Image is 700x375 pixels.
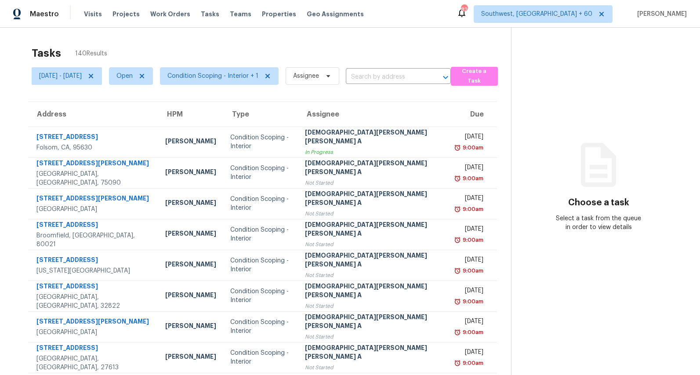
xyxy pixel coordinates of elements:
[230,349,291,366] div: Condition Scoping - Interior
[439,71,452,84] button: Open
[165,291,216,302] div: [PERSON_NAME]
[262,10,296,18] span: Properties
[30,10,59,18] span: Maestro
[165,167,216,178] div: [PERSON_NAME]
[36,255,151,266] div: [STREET_ADDRESS]
[165,321,216,332] div: [PERSON_NAME]
[36,220,151,231] div: [STREET_ADDRESS]
[230,287,291,305] div: Condition Scoping - Interior
[165,352,216,363] div: [PERSON_NAME]
[461,174,483,183] div: 9:00am
[230,133,291,151] div: Condition Scoping - Interior
[451,67,498,86] button: Create a Task
[346,70,426,84] input: Search by address
[454,266,461,275] img: Overdue Alarm Icon
[36,143,151,152] div: Folsom, CA, 95630
[39,72,82,80] span: [DATE] - [DATE]
[305,302,442,310] div: Not Started
[461,297,483,306] div: 9:00am
[230,256,291,274] div: Condition Scoping - Interior
[457,132,483,143] div: [DATE]
[36,170,151,187] div: [GEOGRAPHIC_DATA], [GEOGRAPHIC_DATA], 75090
[454,174,461,183] img: Overdue Alarm Icon
[230,164,291,182] div: Condition Scoping - Interior
[305,148,442,157] div: In Progress
[461,236,483,244] div: 9:00am
[461,5,467,14] div: 829
[457,225,483,236] div: [DATE]
[36,282,151,293] div: [STREET_ADDRESS]
[36,132,151,143] div: [STREET_ADDRESS]
[305,178,442,187] div: Not Started
[461,143,483,152] div: 9:00am
[36,293,151,310] div: [GEOGRAPHIC_DATA], [GEOGRAPHIC_DATA], 32822
[36,317,151,328] div: [STREET_ADDRESS][PERSON_NAME]
[230,10,251,18] span: Teams
[481,10,592,18] span: Southwest, [GEOGRAPHIC_DATA] + 60
[461,359,483,368] div: 9:00am
[36,354,151,372] div: [GEOGRAPHIC_DATA], [GEOGRAPHIC_DATA], 27613
[305,220,442,240] div: [DEMOGRAPHIC_DATA][PERSON_NAME] [PERSON_NAME] A
[450,102,497,127] th: Due
[305,271,442,280] div: Not Started
[454,328,461,337] img: Overdue Alarm Icon
[305,251,442,271] div: [DEMOGRAPHIC_DATA][PERSON_NAME] [PERSON_NAME] A
[75,49,107,58] span: 140 Results
[305,128,442,148] div: [DEMOGRAPHIC_DATA][PERSON_NAME] [PERSON_NAME] A
[457,348,483,359] div: [DATE]
[28,102,158,127] th: Address
[455,66,493,87] span: Create a Task
[116,72,133,80] span: Open
[36,159,151,170] div: [STREET_ADDRESS][PERSON_NAME]
[305,189,442,209] div: [DEMOGRAPHIC_DATA][PERSON_NAME] [PERSON_NAME] A
[305,240,442,249] div: Not Started
[165,137,216,148] div: [PERSON_NAME]
[36,266,151,275] div: [US_STATE][GEOGRAPHIC_DATA]
[457,286,483,297] div: [DATE]
[36,205,151,214] div: [GEOGRAPHIC_DATA]
[230,318,291,335] div: Condition Scoping - Interior
[454,297,461,306] img: Overdue Alarm Icon
[36,194,151,205] div: [STREET_ADDRESS][PERSON_NAME]
[568,198,629,207] h3: Choose a task
[165,198,216,209] div: [PERSON_NAME]
[454,359,461,368] img: Overdue Alarm Icon
[32,49,61,58] h2: Tasks
[305,159,442,178] div: [DEMOGRAPHIC_DATA][PERSON_NAME] [PERSON_NAME] A
[461,328,483,337] div: 9:00am
[305,282,442,302] div: [DEMOGRAPHIC_DATA][PERSON_NAME] [PERSON_NAME] A
[305,332,442,341] div: Not Started
[454,143,461,152] img: Overdue Alarm Icon
[201,11,219,17] span: Tasks
[634,10,687,18] span: [PERSON_NAME]
[454,205,461,214] img: Overdue Alarm Icon
[112,10,140,18] span: Projects
[36,231,151,249] div: Broomfield, [GEOGRAPHIC_DATA], 80021
[230,226,291,243] div: Condition Scoping - Interior
[167,72,258,80] span: Condition Scoping - Interior + 1
[454,236,461,244] img: Overdue Alarm Icon
[457,317,483,328] div: [DATE]
[293,72,319,80] span: Assignee
[223,102,298,127] th: Type
[36,328,151,337] div: [GEOGRAPHIC_DATA]
[84,10,102,18] span: Visits
[298,102,450,127] th: Assignee
[461,205,483,214] div: 9:00am
[158,102,223,127] th: HPM
[230,195,291,212] div: Condition Scoping - Interior
[457,194,483,205] div: [DATE]
[461,266,483,275] div: 9:00am
[305,343,442,363] div: [DEMOGRAPHIC_DATA][PERSON_NAME] [PERSON_NAME] A
[305,313,442,332] div: [DEMOGRAPHIC_DATA][PERSON_NAME] [PERSON_NAME] A
[150,10,190,18] span: Work Orders
[307,10,364,18] span: Geo Assignments
[555,214,642,232] div: Select a task from the queue in order to view details
[165,229,216,240] div: [PERSON_NAME]
[305,209,442,218] div: Not Started
[457,163,483,174] div: [DATE]
[305,363,442,372] div: Not Started
[457,255,483,266] div: [DATE]
[36,343,151,354] div: [STREET_ADDRESS]
[165,260,216,271] div: [PERSON_NAME]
